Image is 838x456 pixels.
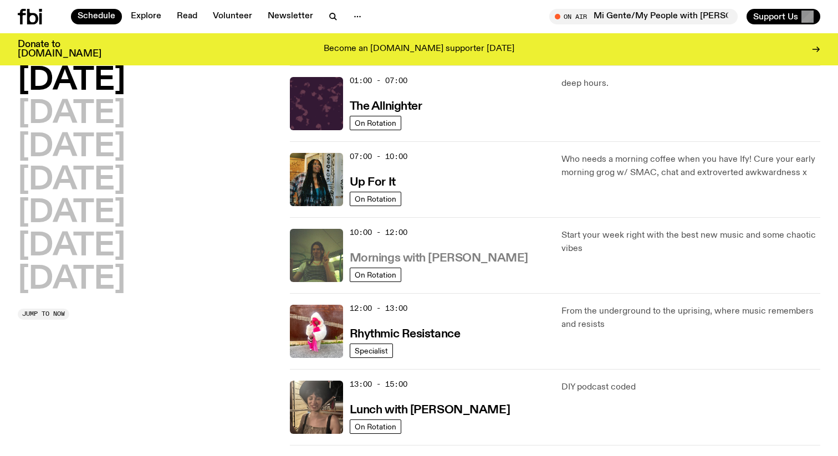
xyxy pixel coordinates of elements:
a: Up For It [350,175,396,188]
span: 12:00 - 13:00 [350,303,407,314]
span: On Rotation [355,270,396,279]
p: Become an [DOMAIN_NAME] supporter [DATE] [324,44,514,54]
span: 07:00 - 10:00 [350,151,407,162]
button: Support Us [747,9,820,24]
a: On Rotation [350,419,401,434]
img: Ify - a Brown Skin girl with black braided twists, looking up to the side with her tongue stickin... [290,153,343,206]
a: Explore [124,9,168,24]
h3: Donate to [DOMAIN_NAME] [18,40,101,59]
a: The Allnighter [350,99,422,112]
button: [DATE] [18,231,125,262]
span: 01:00 - 07:00 [350,75,407,86]
a: Mornings with [PERSON_NAME] [350,250,528,264]
a: Rhythmic Resistance [350,326,461,340]
a: Lunch with [PERSON_NAME] [350,402,510,416]
a: Schedule [71,9,122,24]
span: Specialist [355,346,388,355]
a: On Rotation [350,268,401,282]
h3: Lunch with [PERSON_NAME] [350,404,510,416]
button: [DATE] [18,165,125,196]
button: [DATE] [18,198,125,229]
span: On Rotation [355,194,396,203]
button: [DATE] [18,264,125,295]
a: Volunteer [206,9,259,24]
p: Start your week right with the best new music and some chaotic vibes [561,229,820,255]
span: Support Us [753,12,798,22]
span: Jump to now [22,311,65,317]
h3: Up For It [350,177,396,188]
h3: The Allnighter [350,101,422,112]
p: DIY podcast coded [561,381,820,394]
a: Newsletter [261,9,320,24]
p: Who needs a morning coffee when you have Ify! Cure your early morning grog w/ SMAC, chat and extr... [561,153,820,180]
button: On AirMi Gente/My People with [PERSON_NAME] [549,9,738,24]
button: [DATE] [18,65,125,96]
a: Specialist [350,344,393,358]
span: Tune in live [561,12,732,21]
h3: Mornings with [PERSON_NAME] [350,253,528,264]
span: On Rotation [355,422,396,431]
a: Read [170,9,204,24]
img: Attu crouches on gravel in front of a brown wall. They are wearing a white fur coat with a hood, ... [290,305,343,358]
p: From the underground to the uprising, where music remembers and resists [561,305,820,331]
a: On Rotation [350,116,401,130]
button: [DATE] [18,132,125,163]
h3: Rhythmic Resistance [350,329,461,340]
button: [DATE] [18,99,125,130]
span: 10:00 - 12:00 [350,227,407,238]
img: Jim Kretschmer in a really cute outfit with cute braids, standing on a train holding up a peace s... [290,229,343,282]
span: 13:00 - 15:00 [350,379,407,390]
span: On Rotation [355,119,396,127]
button: Jump to now [18,309,69,320]
p: deep hours. [561,77,820,90]
a: On Rotation [350,192,401,206]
